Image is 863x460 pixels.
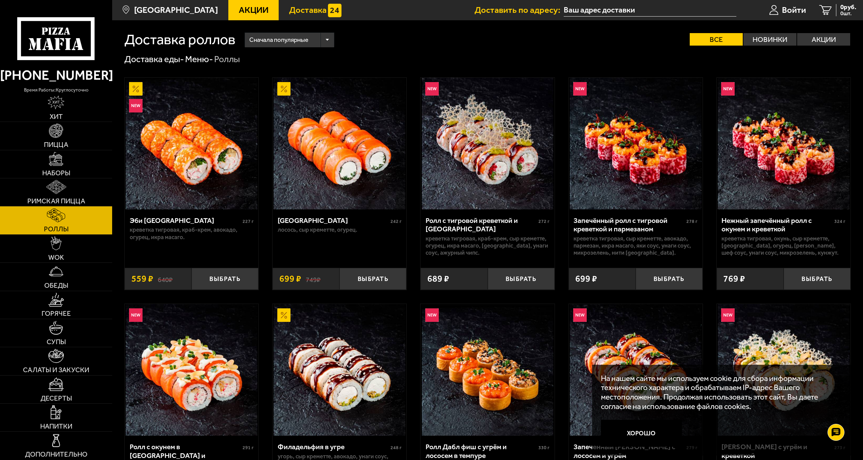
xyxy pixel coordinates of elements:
[784,268,851,290] button: Выбрать
[126,304,257,436] img: Ролл с окунем в темпуре и лососем
[23,366,89,373] span: Салаты и закуски
[273,78,406,209] a: АкционныйФиладельфия
[277,82,291,96] img: Акционный
[274,304,405,436] img: Филадельфия в угре
[42,170,70,176] span: Наборы
[239,6,269,15] span: Акции
[289,6,327,15] span: Доставка
[243,445,254,451] span: 291 г
[214,53,240,65] div: Роллы
[717,78,851,209] a: НовинкаНежный запечённый ролл с окунем и креветкой
[125,304,258,436] a: НовинкаРолл с окунем в темпуре и лососем
[573,82,587,96] img: Новинка
[44,226,69,232] span: Роллы
[125,78,258,209] a: АкционныйНовинкаЭби Калифорния
[277,308,291,322] img: Акционный
[130,226,254,241] p: креветка тигровая, краб-крем, авокадо, огурец, икра масаго.
[131,274,153,283] span: 559 ₽
[124,32,235,47] h1: Доставка роллов
[47,338,66,345] span: Супы
[601,374,838,411] p: На нашем сайте мы используем cookie для сбора информации технического характера и обрабатываем IP...
[475,6,564,15] span: Доставить по адресу:
[40,423,72,430] span: Напитки
[50,113,63,120] span: Хит
[782,6,806,15] span: Войти
[421,78,554,209] a: НовинкаРолл с тигровой креветкой и Гуакамоле
[797,33,850,46] label: Акции
[279,274,301,283] span: 699 ₽
[126,78,257,209] img: Эби Калифорния
[569,304,703,436] a: НовинкаЗапеченный ролл Гурмэ с лососем и угрём
[721,82,735,96] img: Новинка
[569,78,703,209] a: НовинкаЗапечённый ролл с тигровой креветкой и пармезаном
[723,274,745,283] span: 769 ₽
[574,235,697,257] p: креветка тигровая, Сыр креметте, авокадо, пармезан, икра масаго, яки соус, унаги соус, микрозелен...
[129,82,143,96] img: Акционный
[273,304,406,436] a: АкционныйФиладельфия в угре
[243,219,254,224] span: 227 г
[390,445,402,451] span: 248 г
[538,445,550,451] span: 330 г
[425,308,439,322] img: Новинка
[422,304,554,436] img: Ролл Дабл фиш с угрём и лососем в темпуре
[339,268,406,290] button: Выбрать
[278,216,389,225] div: [GEOGRAPHIC_DATA]
[129,99,143,112] img: Новинка
[41,395,72,402] span: Десерты
[574,216,685,233] div: Запечённый ролл с тигровой креветкой и пармезаном
[426,216,537,233] div: Ролл с тигровой креветкой и [GEOGRAPHIC_DATA]
[743,33,796,46] label: Новинки
[721,216,833,233] div: Нежный запечённый ролл с окунем и креветкой
[274,78,405,209] img: Филадельфия
[717,304,851,436] a: НовинкаРолл Калипсо с угрём и креветкой
[601,420,682,447] button: Хорошо
[44,141,68,148] span: Пицца
[426,442,537,460] div: Ролл Дабл фиш с угрём и лососем в темпуре
[422,78,554,209] img: Ролл с тигровой креветкой и Гуакамоле
[570,304,702,436] img: Запеченный ролл Гурмэ с лососем и угрём
[690,33,743,46] label: Все
[278,442,389,451] div: Филадельфия в угре
[390,219,402,224] span: 242 г
[834,219,845,224] span: 324 г
[25,451,87,458] span: Дополнительно
[488,268,555,290] button: Выбрать
[27,198,85,204] span: Римская пицца
[575,274,597,283] span: 699 ₽
[42,310,71,317] span: Горячее
[328,4,341,17] img: 15daf4d41897b9f0e9f617042186c801.svg
[158,274,173,283] s: 640 ₽
[636,268,703,290] button: Выбрать
[48,254,64,261] span: WOK
[570,78,702,209] img: Запечённый ролл с тигровой креветкой и пармезаном
[278,226,402,233] p: лосось, Сыр креметте, огурец.
[185,54,213,65] a: Меню-
[721,235,845,257] p: креветка тигровая, окунь, Сыр креметте, [GEOGRAPHIC_DATA], огурец, [PERSON_NAME], шеф соус, унаги...
[686,219,697,224] span: 278 г
[192,268,258,290] button: Выбрать
[721,308,735,322] img: Новинка
[134,6,218,15] span: [GEOGRAPHIC_DATA]
[306,274,321,283] s: 749 ₽
[564,4,736,17] input: Ваш адрес доставки
[718,304,849,436] img: Ролл Калипсо с угрём и креветкой
[44,282,68,289] span: Обеды
[425,82,439,96] img: Новинка
[421,304,554,436] a: НовинкаРолл Дабл фиш с угрём и лососем в темпуре
[840,11,856,16] span: 0 шт.
[574,442,685,460] div: Запеченный [PERSON_NAME] с лососем и угрём
[573,308,587,322] img: Новинка
[718,78,849,209] img: Нежный запечённый ролл с окунем и креветкой
[840,4,856,10] span: 0 руб.
[130,216,241,225] div: Эби [GEOGRAPHIC_DATA]
[249,31,308,49] span: Сначала популярные
[129,308,143,322] img: Новинка
[426,235,550,257] p: креветка тигровая, краб-крем, Сыр креметте, огурец, икра масаго, [GEOGRAPHIC_DATA], унаги соус, а...
[538,219,550,224] span: 272 г
[427,274,449,283] span: 689 ₽
[124,54,184,65] a: Доставка еды-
